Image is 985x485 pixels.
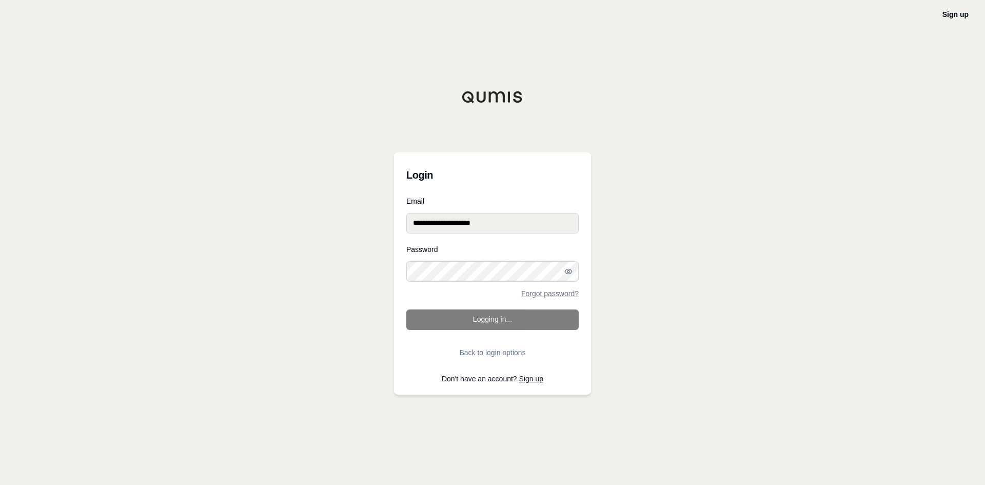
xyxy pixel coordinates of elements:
[519,375,543,383] a: Sign up
[406,198,579,205] label: Email
[406,375,579,382] p: Don't have an account?
[406,342,579,363] button: Back to login options
[406,165,579,185] h3: Login
[942,10,969,18] a: Sign up
[521,290,579,297] a: Forgot password?
[406,246,579,253] label: Password
[462,91,523,103] img: Qumis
